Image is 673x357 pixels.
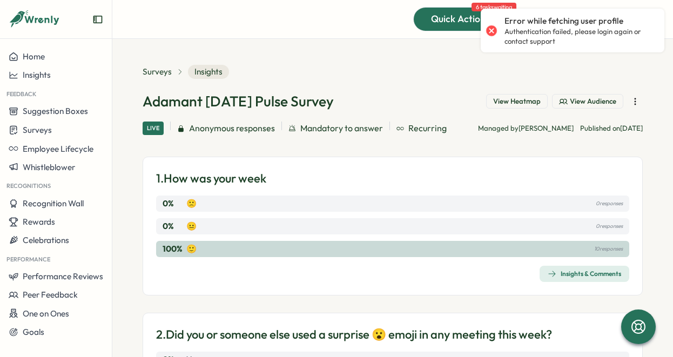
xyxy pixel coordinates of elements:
button: Expand sidebar [92,14,103,25]
p: 🙁 [186,198,197,210]
span: Mandatory to answer [300,122,383,135]
span: View Audience [570,97,616,106]
div: Live [143,122,164,135]
p: 0 responses [596,220,623,232]
p: 100 % [163,243,184,255]
span: Quick Actions [431,12,490,26]
p: 0 responses [596,198,623,210]
span: Performance Reviews [23,271,103,281]
p: Error while fetching user profile [504,15,654,27]
p: Authentication failed, please login again or contact support [504,27,654,46]
span: Whistleblower [23,162,75,172]
p: Published on [580,124,643,133]
p: 1. How was your week [156,170,266,187]
span: Home [23,51,45,62]
p: 😐 [186,220,197,232]
span: Peer Feedback [23,289,78,300]
span: Rewards [23,217,55,227]
button: Quick Actions [413,7,521,31]
span: [DATE] [620,124,643,132]
p: 2. Did you or someone else used a surprise 😮 emoji in any meeting this week? [156,326,552,343]
p: 🙂 [186,243,197,255]
p: Managed by [478,124,574,133]
p: 0 % [163,220,184,232]
span: Surveys [23,125,52,135]
button: View Heatmap [486,94,548,109]
span: One on Ones [23,308,69,319]
span: Recurring [408,122,447,135]
span: Employee Lifecycle [23,144,93,154]
button: View Audience [552,94,623,109]
span: View Heatmap [493,97,541,106]
span: [PERSON_NAME] [519,124,574,132]
h1: Adamant [DATE] Pulse Survey [143,92,334,111]
span: Celebrations [23,235,69,245]
p: 0 % [163,198,184,210]
span: 6 tasks waiting [472,3,516,11]
span: Anonymous responses [189,122,275,135]
span: Suggestion Boxes [23,106,88,116]
a: Surveys [143,66,172,78]
span: Goals [23,327,44,337]
span: Insights [188,65,229,79]
div: Insights & Comments [548,270,621,278]
p: 10 responses [594,243,623,255]
span: Recognition Wall [23,198,84,208]
span: Insights [23,70,51,80]
button: Insights & Comments [540,266,629,282]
